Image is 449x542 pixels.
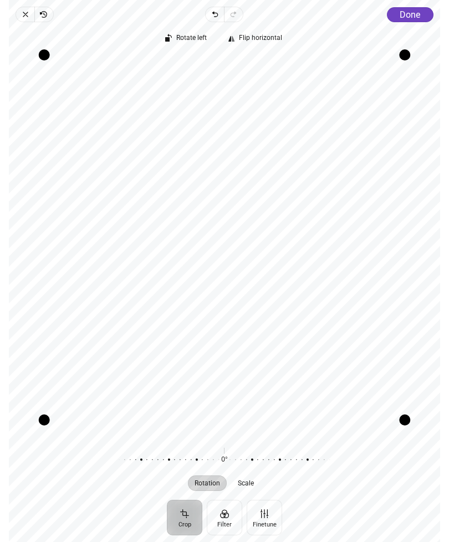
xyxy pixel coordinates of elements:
[39,414,50,426] div: Drag corner bl
[238,480,254,487] span: Scale
[223,31,289,47] button: Flip horizontal
[39,55,50,420] div: Drag edge l
[207,500,242,535] button: Filter
[232,475,261,491] button: Scale
[44,414,405,426] div: Drag edge b
[247,500,282,535] button: Finetune
[39,49,50,60] div: Drag corner tl
[160,31,214,47] button: Rotate left
[44,49,405,60] div: Drag edge t
[399,49,410,60] div: Drag corner tr
[167,500,202,535] button: Crop
[195,480,221,487] span: Rotation
[399,55,410,420] div: Drag edge r
[387,7,433,22] button: Done
[399,414,410,426] div: Drag corner br
[177,34,207,42] span: Rotate left
[239,34,283,42] span: Flip horizontal
[188,475,227,491] button: Rotation
[400,9,420,20] span: Done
